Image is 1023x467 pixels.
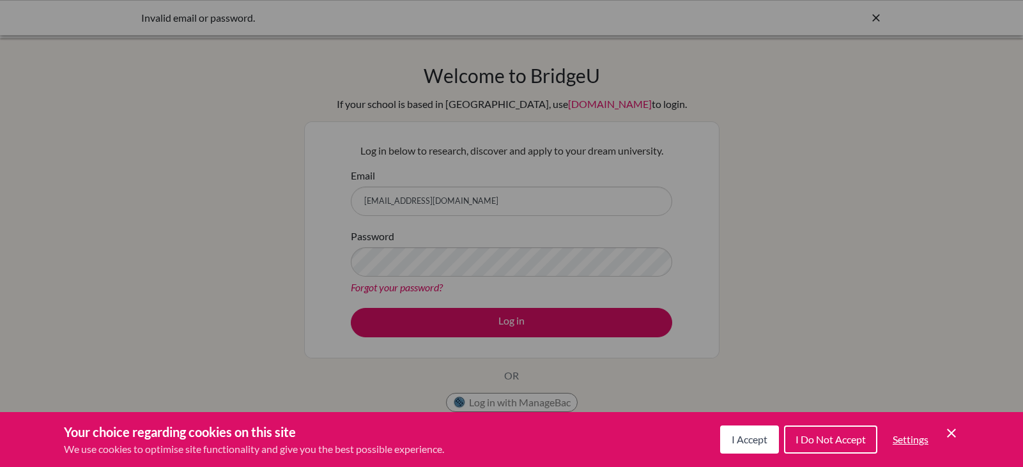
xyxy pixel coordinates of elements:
p: We use cookies to optimise site functionality and give you the best possible experience. [64,441,444,457]
h3: Your choice regarding cookies on this site [64,422,444,441]
button: Settings [882,427,939,452]
span: I Do Not Accept [796,433,866,445]
button: I Do Not Accept [784,425,877,454]
button: Save and close [944,425,959,441]
span: I Accept [732,433,767,445]
span: Settings [893,433,928,445]
button: I Accept [720,425,779,454]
